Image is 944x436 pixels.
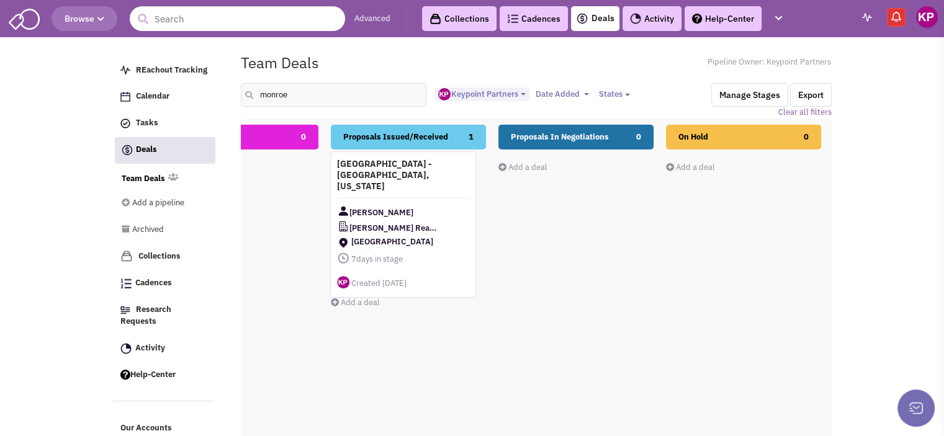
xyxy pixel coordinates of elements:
[666,162,715,172] a: Add a deal
[337,220,349,233] img: CompanyLogo
[337,252,349,264] img: icon-daysinstage.png
[434,87,529,102] button: Keypoint Partners
[241,83,427,107] input: Search deals
[598,89,622,99] span: States
[595,87,634,101] button: States
[114,59,215,82] a: REachout Tracking
[121,143,133,158] img: icon-deals.svg
[136,91,169,102] span: Calendar
[337,251,469,267] span: days in stage
[114,272,215,295] a: Cadences
[301,125,306,149] span: 0
[438,89,518,99] span: Keypoint Partners
[120,92,130,102] img: Calendar.png
[351,237,463,246] span: [GEOGRAPHIC_DATA]
[120,118,130,128] img: icon-tasks.png
[135,342,165,353] span: Activity
[337,158,469,192] h4: [GEOGRAPHIC_DATA] - [GEOGRAPHIC_DATA], [US_STATE]
[241,55,319,71] h1: Team Deals
[535,89,579,99] span: Date Added
[576,11,588,26] img: icon-deals.svg
[52,6,117,31] button: Browse
[429,13,441,25] img: icon-collection-lavender-black.svg
[790,83,832,107] button: Export
[120,423,172,434] span: Our Accounts
[130,6,345,31] input: Search
[630,13,641,24] img: Activity.png
[114,363,215,387] a: Help-Center
[337,205,349,217] img: Contact Image
[623,6,681,31] a: Activity
[511,131,609,142] span: Proposals In Negotiations
[120,370,130,380] img: help.png
[531,87,593,101] button: Date Added
[804,125,809,149] span: 0
[354,13,390,25] a: Advanced
[122,218,197,242] a: Archived
[351,278,407,288] span: Created [DATE]
[120,305,171,327] span: Research Requests
[135,278,172,288] span: Cadences
[337,236,349,249] img: ShoppingCenter
[500,6,568,31] a: Cadences
[343,131,448,142] span: Proposals Issued/Received
[120,278,132,288] img: Cadences_logo.png
[9,6,40,30] img: SmartAdmin
[916,6,938,28] img: Keypoint Partners
[708,56,832,68] span: Pipeline Owner: Keypoint Partners
[114,85,215,109] a: Calendar
[692,14,702,24] img: help.png
[122,173,165,185] a: Team Deals
[349,220,438,236] span: [PERSON_NAME] Real Estate Group
[136,118,158,128] span: Tasks
[498,162,547,172] a: Add a deal
[422,6,497,31] a: Collections
[778,107,832,118] a: Clear all filters
[507,14,518,23] img: Cadences_logo.png
[120,306,130,314] img: Research.png
[636,125,641,149] span: 0
[349,205,413,220] span: [PERSON_NAME]
[114,298,215,334] a: Research Requests
[351,254,356,264] span: 7
[65,13,104,24] span: Browse
[138,251,181,261] span: Collections
[711,83,788,107] button: Manage Stages
[114,244,215,269] a: Collections
[114,337,215,360] a: Activity
[136,65,207,75] span: REachout Tracking
[115,137,215,164] a: Deals
[114,112,215,135] a: Tasks
[331,297,380,308] a: Add a deal
[685,6,762,31] a: Help-Center
[120,250,133,262] img: icon-collection-lavender.png
[469,125,474,149] span: 1
[678,131,708,142] span: On Hold
[120,343,132,354] img: Activity.png
[122,192,197,215] a: Add a pipeline
[438,88,451,100] img: ny_GipEnDU-kinWYCc5EwQ.png
[576,11,614,26] a: Deals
